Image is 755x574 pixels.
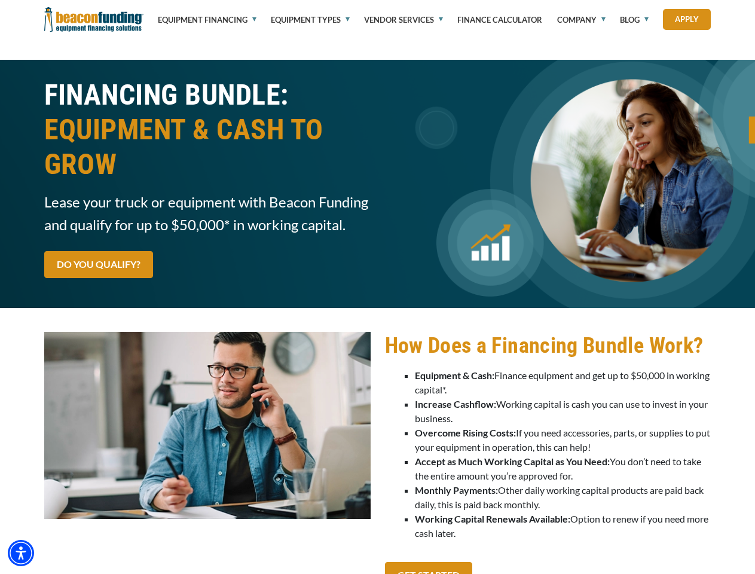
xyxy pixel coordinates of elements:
[415,370,494,381] strong: Equipment & Cash:
[415,426,711,454] li: If you need accessories, parts, or supplies to put your equipment in operation, this can help!
[44,418,371,429] a: Man on the phone
[415,483,711,512] li: Other daily working capital products are paid back daily, this is paid back monthly.
[415,368,711,397] li: Finance equipment and get up to $50,000 in working capital*.
[415,512,711,541] li: Option to renew if you need more cash later.
[415,454,711,483] li: You don’t need to take the entire amount you’re approved for.
[663,9,711,30] a: Apply
[415,513,570,524] strong: Working Capital Renewals Available:
[415,398,496,410] strong: Increase Cashflow:
[44,332,371,519] img: Man on the phone
[44,191,371,236] span: Lease your truck or equipment with Beacon Funding and qualify for up to $50,000* in working capital.
[44,251,153,278] a: DO YOU QUALIFY?
[415,484,498,496] strong: Monthly Payments:
[44,78,371,182] h1: FINANCING BUNDLE:
[415,456,610,467] strong: Accept as Much Working Capital as You Need:
[8,540,34,566] div: Accessibility Menu
[415,427,516,438] strong: Overcome Rising Costs:
[415,397,711,426] li: Working capital is cash you can use to invest in your business.
[44,112,371,182] span: EQUIPMENT & CASH TO GROW
[385,332,711,359] h2: How Does a Financing Bundle Work?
